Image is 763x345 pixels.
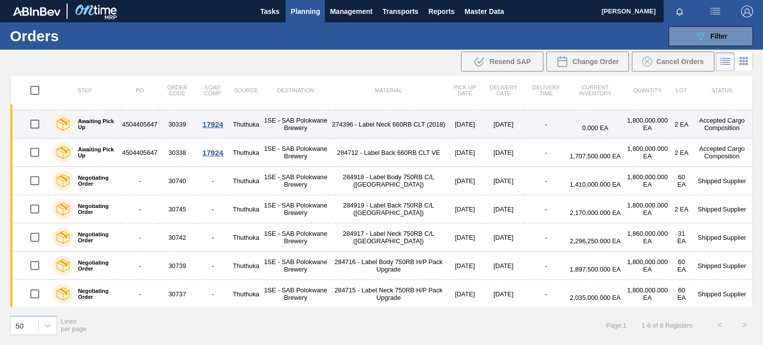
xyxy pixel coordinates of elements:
span: Reports [428,5,455,17]
td: Thuthuka [230,223,262,252]
img: userActions [709,5,721,17]
td: Thuthuka [230,110,262,138]
td: - [121,252,159,280]
td: 30740 [159,167,196,195]
td: 60 EA [672,167,691,195]
a: Negotiating Order-30737-Thuthuka1SE - SAB Polokwane Brewery284715 - Label Neck 750RB H/P Pack Upg... [10,280,753,308]
td: 284917 - Label Neck 750RB C/L ([GEOGRAPHIC_DATA]) [329,223,448,252]
td: [DATE] [482,223,525,252]
td: 30737 [159,280,196,308]
span: Step [77,87,92,93]
span: Pick up Date [454,84,476,96]
td: - [525,195,567,223]
div: Cancel Orders in Bulk [632,52,714,71]
td: 30742 [159,223,196,252]
span: Resend SAP [489,58,531,66]
span: Planning [291,5,320,17]
td: [DATE] [482,167,525,195]
td: 1,800,000.000 EA [623,195,672,223]
span: Page : 1 [606,322,626,329]
td: 60 EA [672,280,691,308]
span: 2,296,250.000 EA [570,237,620,245]
div: Change Order [546,52,629,71]
td: - [525,223,567,252]
td: 2 EA [672,195,691,223]
span: Delivery Date [490,84,517,96]
td: 1SE - SAB Polokwane Brewery [262,252,329,280]
span: Management [330,5,373,17]
td: 1SE - SAB Polokwane Brewery [262,223,329,252]
td: [DATE] [482,110,525,138]
td: 31 EA [672,223,691,252]
label: Negotiating Order [73,288,117,300]
td: - [196,280,230,308]
span: PO [136,87,144,93]
span: Lines per page [61,318,87,333]
span: 2,035,000.000 EA [570,294,620,301]
td: 30739 [159,252,196,280]
td: 1,860,000.000 EA [623,223,672,252]
td: Thuthuka [230,280,262,308]
td: - [525,138,567,167]
td: Accepted Cargo Composition [691,110,753,138]
span: 1,707,500.000 EA [570,152,620,160]
a: Negotiating Order-30745-Thuthuka1SE - SAB Polokwane Brewery284919 - Label Back 750RB C/L ([GEOGRA... [10,195,753,223]
span: Status [711,87,732,93]
td: 60 EA [672,252,691,280]
td: 284716 - Label Body 750RB H/P Pack Upgrade [329,252,448,280]
span: Delivery Time [533,84,560,96]
span: Material [375,87,402,93]
td: 1,800,000.000 EA [623,252,672,280]
span: Filter [710,32,727,40]
td: Thuthuka [230,252,262,280]
div: 17924 [197,148,229,157]
span: 1 - 8 of 8 Registers [641,322,692,329]
label: Negotiating Order [73,260,117,272]
td: - [196,223,230,252]
a: Negotiating Order-30740-Thuthuka1SE - SAB Polokwane Brewery284918 - Label Body 750RB C/L ([GEOGRA... [10,167,753,195]
span: 1,410,000.000 EA [570,181,620,188]
span: Tasks [259,5,281,17]
a: Negotiating Order-30739-Thuthuka1SE - SAB Polokwane Brewery284716 - Label Body 750RB H/P Pack Upg... [10,252,753,280]
label: Awaiting Pick Up [73,146,117,158]
td: [DATE] [448,223,482,252]
td: [DATE] [482,138,525,167]
button: Notifications [664,4,695,18]
h1: Orders [10,30,153,42]
span: Cancel Orders [656,58,704,66]
td: [DATE] [448,138,482,167]
label: Negotiating Order [73,175,117,187]
span: 2,170,000.000 EA [570,209,620,216]
td: 1SE - SAB Polokwane Brewery [262,195,329,223]
a: Awaiting Pick Up450440564730339Thuthuka1SE - SAB Polokwane Brewery274396 - Label Neck 660RB CLT (... [10,110,753,138]
td: - [121,167,159,195]
td: [DATE] [482,280,525,308]
td: - [121,223,159,252]
td: 1SE - SAB Polokwane Brewery [262,110,329,138]
td: Shipped Supplier [691,195,753,223]
td: - [121,195,159,223]
td: 30339 [159,110,196,138]
td: 1,800,000.000 EA [623,110,672,138]
td: Accepted Cargo Composition [691,138,753,167]
td: Shipped Supplier [691,280,753,308]
td: Shipped Supplier [691,167,753,195]
span: Change Order [572,58,618,66]
button: Resend SAP [461,52,543,71]
td: 30745 [159,195,196,223]
td: - [196,252,230,280]
span: Order Code [167,84,187,96]
td: Thuthuka [230,195,262,223]
label: Negotiating Order [73,231,117,243]
td: - [525,167,567,195]
span: Current inventory [579,84,611,96]
td: - [525,252,567,280]
span: Master Data [464,5,504,17]
button: Filter [669,26,753,46]
td: Thuthuka [230,138,262,167]
td: - [525,280,567,308]
td: Thuthuka [230,167,262,195]
td: 4504405647 [121,138,159,167]
td: 1,800,000.000 EA [623,280,672,308]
